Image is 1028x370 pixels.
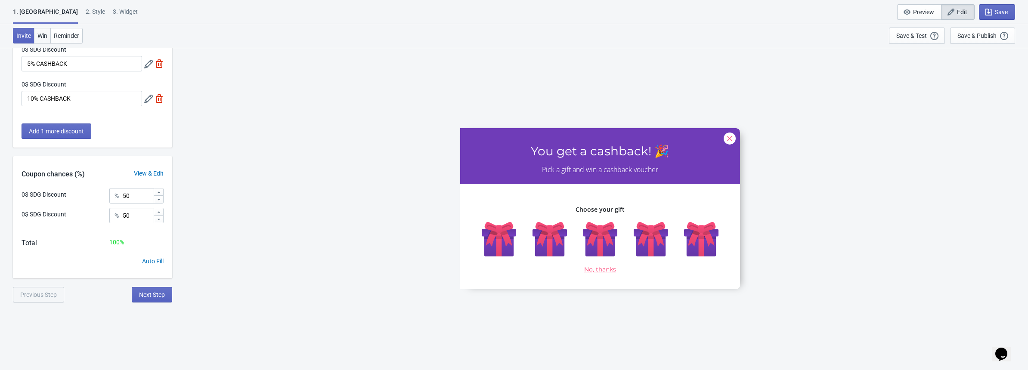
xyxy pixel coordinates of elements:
span: Win [37,32,47,39]
button: Add 1 more discount [22,123,91,139]
span: Add 1 more discount [29,128,84,135]
div: Save & Test [896,32,927,39]
div: % [115,191,119,201]
div: 3. Widget [113,7,138,22]
button: Save & Test [889,28,945,44]
div: View & Edit [125,169,172,178]
span: Preview [913,9,934,15]
span: Invite [16,32,31,39]
iframe: chat widget [992,336,1019,361]
label: 0$ SDG Discount [22,45,66,54]
div: Total [22,238,37,248]
button: Edit [941,4,975,20]
div: 0$ SDG Discount [22,190,66,199]
span: 100 % [109,239,124,246]
button: Preview [897,4,941,20]
div: Coupon chances (%) [13,169,93,179]
button: Invite [13,28,34,43]
div: 2 . Style [86,7,105,22]
button: Next Step [132,287,172,302]
button: Save [979,4,1015,20]
img: delete.svg [155,94,164,103]
label: 0$ SDG Discount [22,80,66,89]
div: 1. [GEOGRAPHIC_DATA] [13,7,78,24]
input: Chance [122,188,153,203]
span: Reminder [54,32,79,39]
span: Edit [957,9,967,15]
div: Save & Publish [957,32,997,39]
div: 0$ SDG Discount [22,210,66,219]
input: Chance [122,208,153,223]
button: Save & Publish [950,28,1015,44]
span: Save [995,9,1008,15]
span: Next Step [139,291,165,298]
button: Win [34,28,51,43]
div: Auto Fill [142,257,164,266]
button: Reminder [50,28,83,43]
img: delete.svg [155,59,164,68]
div: % [115,210,119,221]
